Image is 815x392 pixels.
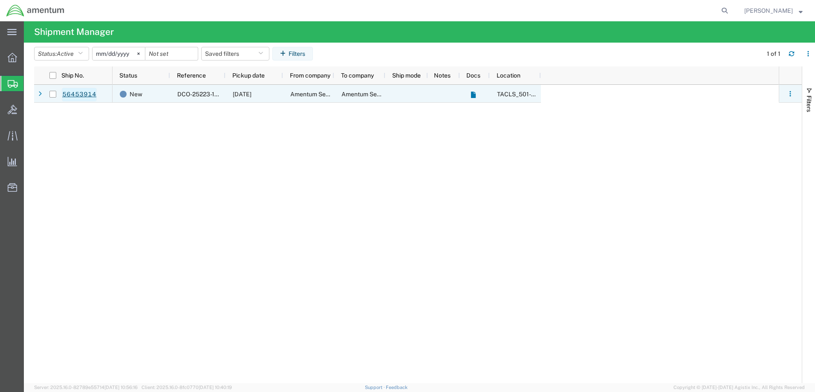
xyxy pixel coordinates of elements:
[341,72,374,79] span: To company
[744,6,803,16] button: [PERSON_NAME]
[6,4,65,17] img: logo
[290,91,354,98] span: Amentum Services, Inc.
[57,50,74,57] span: Active
[92,47,145,60] input: Not set
[145,47,198,60] input: Not set
[119,72,137,79] span: Status
[61,72,84,79] span: Ship No.
[34,47,89,61] button: Status:Active
[497,91,656,98] span: TACLS_501-Bangor, ME
[199,385,232,390] span: [DATE] 10:40:19
[232,72,265,79] span: Pickup date
[392,72,421,79] span: Ship mode
[673,384,805,391] span: Copyright © [DATE]-[DATE] Agistix Inc., All Rights Reserved
[130,85,142,103] span: New
[767,49,782,58] div: 1 of 1
[386,385,407,390] a: Feedback
[272,47,313,61] button: Filters
[142,385,232,390] span: Client: 2025.16.0-8fc0770
[341,91,405,98] span: Amentum Services, Inc.
[62,88,97,101] a: 56453914
[744,6,793,15] span: Chris Burnett
[365,385,386,390] a: Support
[34,21,114,43] h4: Shipment Manager
[233,91,251,98] span: 08/11/2025
[806,95,812,112] span: Filters
[201,47,269,61] button: Saved filters
[290,72,330,79] span: From company
[177,91,233,98] span: DCO-25223-166632
[104,385,138,390] span: [DATE] 10:56:16
[34,385,138,390] span: Server: 2025.16.0-82789e55714
[466,72,480,79] span: Docs
[177,72,206,79] span: Reference
[434,72,451,79] span: Notes
[497,72,520,79] span: Location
